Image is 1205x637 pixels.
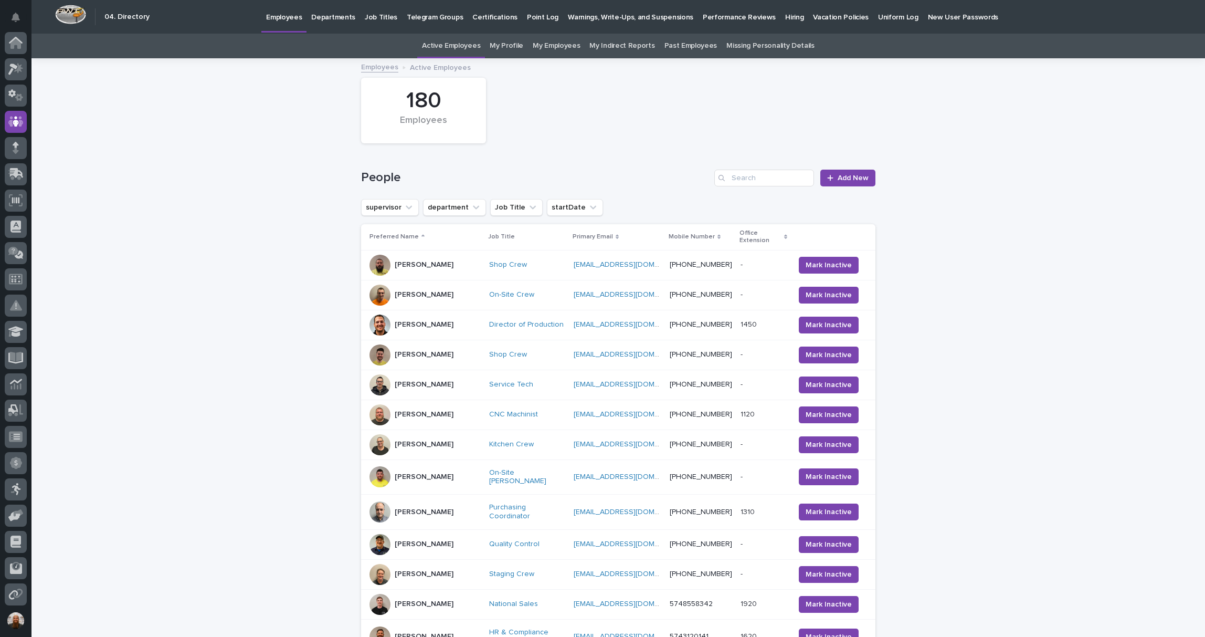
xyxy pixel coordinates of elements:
[395,508,453,517] p: [PERSON_NAME]
[361,280,875,310] tr: [PERSON_NAME]On-Site Crew [EMAIL_ADDRESS][DOMAIN_NAME] [PHONE_NUMBER]-- Mark Inactive
[806,507,852,517] span: Mark Inactive
[670,321,732,328] a: [PHONE_NUMBER]
[361,370,875,400] tr: [PERSON_NAME]Service Tech [EMAIL_ADDRESS][DOMAIN_NAME] [PHONE_NUMBER]-- Mark Inactive
[741,378,745,389] p: -
[489,320,564,329] a: Director of Production
[574,540,692,548] a: [EMAIL_ADDRESS][DOMAIN_NAME]
[670,600,713,608] a: 5748558342
[741,438,745,449] p: -
[422,34,480,58] a: Active Employees
[423,199,486,216] button: department
[799,317,859,333] button: Mark Inactive
[489,540,540,549] a: Quality Control
[361,589,875,619] tr: [PERSON_NAME]National Sales [EMAIL_ADDRESS][DOMAIN_NAME] 574855834219201920 Mark Inactive
[741,318,759,329] p: 1450
[714,170,814,186] div: Search
[838,174,869,182] span: Add New
[799,468,859,485] button: Mark Inactive
[361,529,875,559] tr: [PERSON_NAME]Quality Control [EMAIL_ADDRESS][DOMAIN_NAME] [PHONE_NUMBER]-- Mark Inactive
[670,261,732,268] a: [PHONE_NUMBER]
[488,231,515,243] p: Job Title
[547,199,603,216] button: startDate
[670,351,732,358] a: [PHONE_NUMBER]
[741,538,745,549] p: -
[670,441,732,448] a: [PHONE_NUMBER]
[664,34,717,58] a: Past Employees
[395,473,453,482] p: [PERSON_NAME]
[574,321,692,328] a: [EMAIL_ADDRESS][DOMAIN_NAME]
[741,506,757,517] p: 1310
[741,348,745,359] p: -
[670,508,732,516] a: [PHONE_NUMBER]
[799,347,859,363] button: Mark Inactive
[806,539,852,550] span: Mark Inactive
[741,471,745,482] p: -
[806,599,852,610] span: Mark Inactive
[489,600,538,609] a: National Sales
[574,351,692,358] a: [EMAIL_ADDRESS][DOMAIN_NAME]
[489,570,534,579] a: Staging Crew
[806,472,852,482] span: Mark Inactive
[799,536,859,553] button: Mark Inactive
[574,570,692,578] a: [EMAIL_ADDRESS][DOMAIN_NAME]
[5,610,27,632] button: users-avatar
[489,503,565,521] a: Purchasing Coordinator
[574,508,692,516] a: [EMAIL_ADDRESS][DOMAIN_NAME]
[369,231,419,243] p: Preferred Name
[489,440,534,449] a: Kitchen Crew
[670,381,732,388] a: [PHONE_NUMBER]
[799,257,859,274] button: Mark Inactive
[489,290,534,299] a: On-Site Crew
[670,291,732,298] a: [PHONE_NUMBER]
[799,406,859,423] button: Mark Inactive
[489,410,538,419] a: CNC Machinist
[806,410,852,420] span: Mark Inactive
[361,340,875,370] tr: [PERSON_NAME]Shop Crew [EMAIL_ADDRESS][DOMAIN_NAME] [PHONE_NUMBER]-- Mark Inactive
[361,310,875,340] tr: [PERSON_NAME]Director of Production [EMAIL_ADDRESS][DOMAIN_NAME] [PHONE_NUMBER]14501450 Mark Inac...
[806,260,852,270] span: Mark Inactive
[395,350,453,359] p: [PERSON_NAME]
[741,598,759,609] p: 1920
[670,411,732,418] a: [PHONE_NUMBER]
[395,410,453,419] p: [PERSON_NAME]
[574,441,692,448] a: [EMAIL_ADDRESS][DOMAIN_NAME]
[361,495,875,530] tr: [PERSON_NAME]Purchasing Coordinator [EMAIL_ADDRESS][DOMAIN_NAME] [PHONE_NUMBER]13101310 Mark Inac...
[410,61,471,72] p: Active Employees
[395,540,453,549] p: [PERSON_NAME]
[806,380,852,390] span: Mark Inactive
[490,34,523,58] a: My Profile
[13,13,27,29] div: Notifications
[104,13,150,22] h2: 04. Directory
[806,290,852,300] span: Mark Inactive
[741,258,745,269] p: -
[489,350,527,359] a: Shop Crew
[670,540,732,548] a: [PHONE_NUMBER]
[574,600,692,608] a: [EMAIL_ADDRESS][DOMAIN_NAME]
[799,566,859,583] button: Mark Inactive
[55,5,86,24] img: Workspace Logo
[395,380,453,389] p: [PERSON_NAME]
[741,288,745,299] p: -
[574,411,692,418] a: [EMAIL_ADDRESS][DOMAIN_NAME]
[669,231,715,243] p: Mobile Number
[799,596,859,613] button: Mark Inactive
[395,290,453,299] p: [PERSON_NAME]
[573,231,613,243] p: Primary Email
[489,468,565,486] a: On-Site [PERSON_NAME]
[489,260,527,269] a: Shop Crew
[574,291,692,298] a: [EMAIL_ADDRESS][DOMAIN_NAME]
[670,473,732,481] a: [PHONE_NUMBER]
[799,287,859,304] button: Mark Inactive
[739,227,781,247] p: Office Extension
[574,381,692,388] a: [EMAIL_ADDRESS][DOMAIN_NAME]
[574,473,692,481] a: [EMAIL_ADDRESS][DOMAIN_NAME]
[361,170,710,185] h1: People
[820,170,875,186] a: Add New
[489,380,533,389] a: Service Tech
[361,60,398,72] a: Employees
[799,436,859,453] button: Mark Inactive
[799,377,859,393] button: Mark Inactive
[806,350,852,360] span: Mark Inactive
[5,6,27,28] button: Notifications
[395,440,453,449] p: [PERSON_NAME]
